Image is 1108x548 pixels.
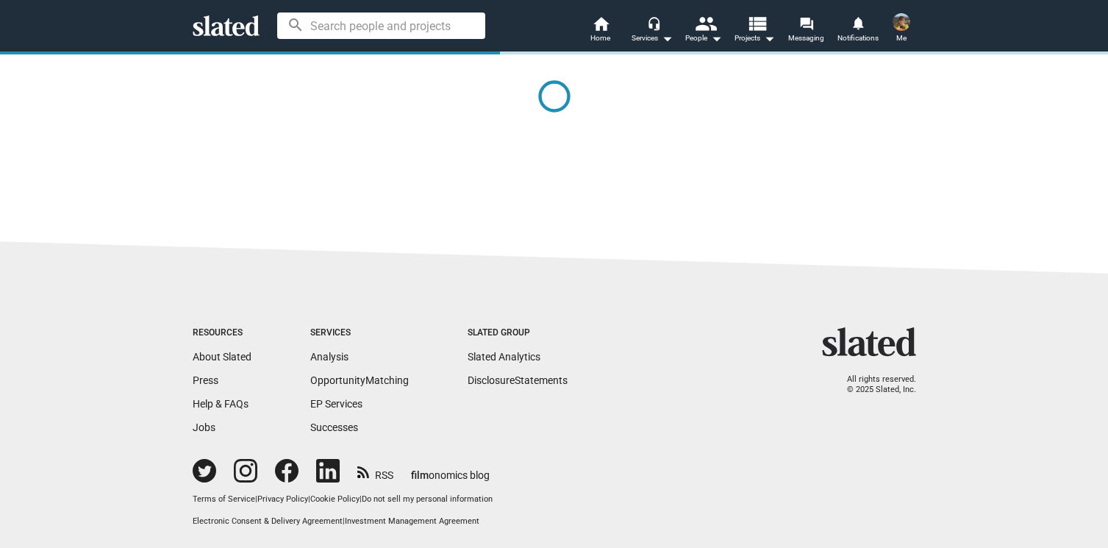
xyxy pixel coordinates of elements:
[575,15,626,47] a: Home
[788,29,824,47] span: Messaging
[781,15,832,47] a: Messaging
[626,15,678,47] button: Services
[832,15,884,47] a: Notifications
[694,13,715,34] mat-icon: people
[360,494,362,504] span: |
[193,494,255,504] a: Terms of Service
[255,494,257,504] span: |
[193,374,218,386] a: Press
[343,516,345,526] span: |
[310,327,409,339] div: Services
[799,16,813,30] mat-icon: forum
[310,351,349,363] a: Analysis
[658,29,676,47] mat-icon: arrow_drop_down
[893,13,910,31] img: Chandler Freelander
[345,516,479,526] a: Investment Management Agreement
[308,494,310,504] span: |
[735,29,775,47] span: Projects
[310,494,360,504] a: Cookie Policy
[193,516,343,526] a: Electronic Consent & Delivery Agreement
[277,13,485,39] input: Search people and projects
[592,15,610,32] mat-icon: home
[310,398,362,410] a: EP Services
[590,29,610,47] span: Home
[884,10,919,49] button: Chandler FreelanderMe
[746,13,767,34] mat-icon: view_list
[647,16,660,29] mat-icon: headset_mic
[632,29,673,47] div: Services
[310,421,358,433] a: Successes
[193,421,215,433] a: Jobs
[468,327,568,339] div: Slated Group
[468,351,540,363] a: Slated Analytics
[837,29,879,47] span: Notifications
[310,374,409,386] a: OpportunityMatching
[193,398,249,410] a: Help & FAQs
[678,15,729,47] button: People
[685,29,722,47] div: People
[851,15,865,29] mat-icon: notifications
[832,374,916,396] p: All rights reserved. © 2025 Slated, Inc.
[760,29,778,47] mat-icon: arrow_drop_down
[468,374,568,386] a: DisclosureStatements
[193,327,251,339] div: Resources
[362,494,493,505] button: Do not sell my personal information
[193,351,251,363] a: About Slated
[257,494,308,504] a: Privacy Policy
[729,15,781,47] button: Projects
[411,469,429,481] span: film
[411,457,490,483] a: filmonomics blog
[896,29,907,47] span: Me
[707,29,725,47] mat-icon: arrow_drop_down
[357,460,393,483] a: RSS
